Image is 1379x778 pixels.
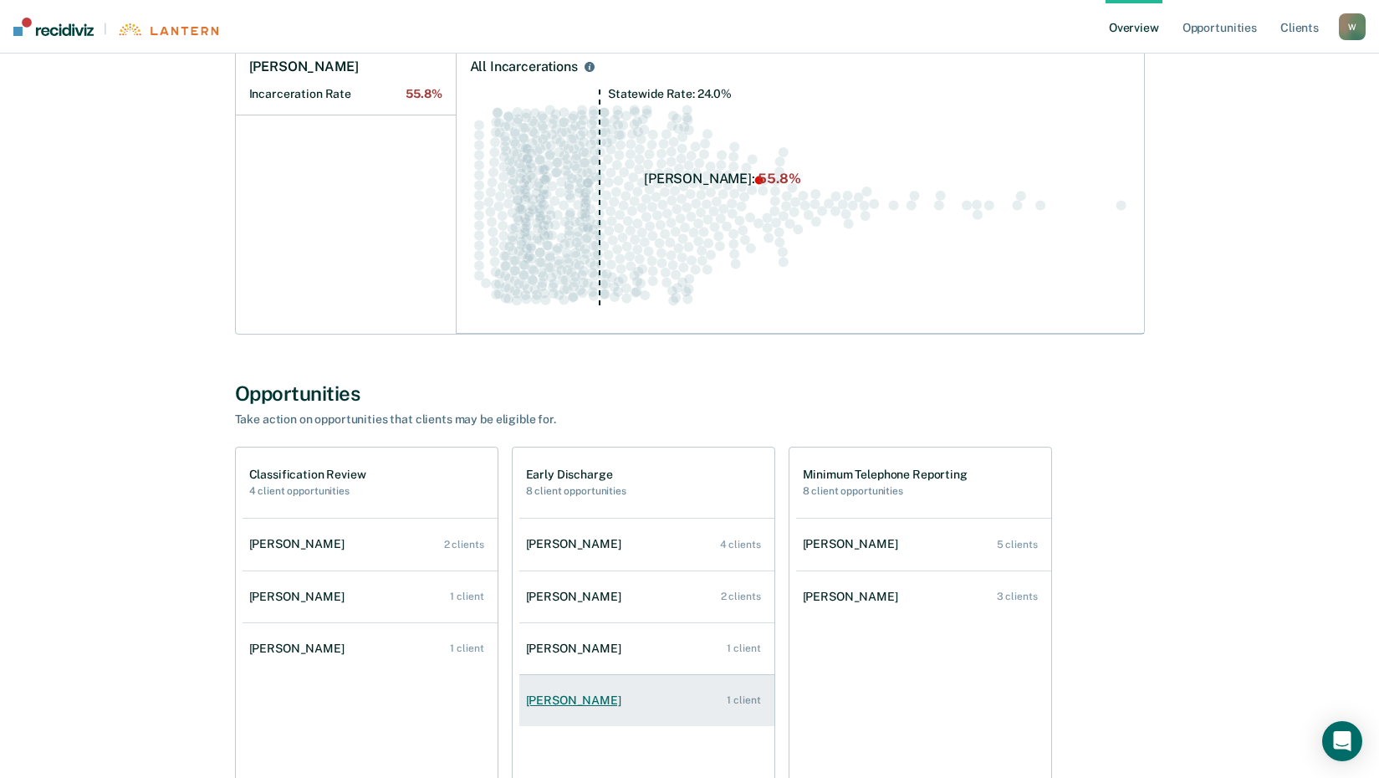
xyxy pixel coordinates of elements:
[803,485,968,497] h2: 8 client opportunities
[444,539,484,550] div: 2 clients
[803,537,905,551] div: [PERSON_NAME]
[526,468,626,482] h1: Early Discharge
[236,45,456,115] a: [PERSON_NAME]Incarceration Rate55.8%
[406,87,442,101] span: 55.8%
[249,537,351,551] div: [PERSON_NAME]
[13,18,94,36] img: Recidiviz
[721,591,761,602] div: 2 clients
[243,625,498,673] a: [PERSON_NAME] 1 client
[519,573,774,621] a: [PERSON_NAME] 2 clients
[526,590,628,604] div: [PERSON_NAME]
[526,642,628,656] div: [PERSON_NAME]
[235,381,1145,406] div: Opportunities
[526,485,626,497] h2: 8 client opportunities
[249,87,442,101] h2: Incarceration Rate
[796,573,1051,621] a: [PERSON_NAME] 3 clients
[526,694,628,708] div: [PERSON_NAME]
[470,89,1131,320] div: Swarm plot of all incarceration rates in the state for ALL caseloads, highlighting values of 55.8...
[526,537,628,551] div: [PERSON_NAME]
[1322,721,1362,761] div: Open Intercom Messenger
[581,59,598,75] button: All Incarcerations
[470,59,578,75] div: All Incarcerations
[519,520,774,568] a: [PERSON_NAME] 4 clients
[450,591,483,602] div: 1 client
[519,625,774,673] a: [PERSON_NAME] 1 client
[235,412,820,427] div: Take action on opportunities that clients may be eligible for.
[720,539,761,550] div: 4 clients
[243,573,498,621] a: [PERSON_NAME] 1 client
[249,468,366,482] h1: Classification Review
[997,591,1038,602] div: 3 clients
[727,694,760,706] div: 1 client
[450,642,483,654] div: 1 client
[243,520,498,568] a: [PERSON_NAME] 2 clients
[249,59,359,75] h1: [PERSON_NAME]
[117,23,218,36] img: Lantern
[796,520,1051,568] a: [PERSON_NAME] 5 clients
[94,22,117,36] span: |
[997,539,1038,550] div: 5 clients
[13,18,218,36] a: |
[519,677,774,724] a: [PERSON_NAME] 1 client
[607,87,731,100] tspan: Statewide Rate: 24.0%
[249,590,351,604] div: [PERSON_NAME]
[803,590,905,604] div: [PERSON_NAME]
[249,485,366,497] h2: 4 client opportunities
[727,642,760,654] div: 1 client
[803,468,968,482] h1: Minimum Telephone Reporting
[1339,13,1366,40] button: W
[249,642,351,656] div: [PERSON_NAME]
